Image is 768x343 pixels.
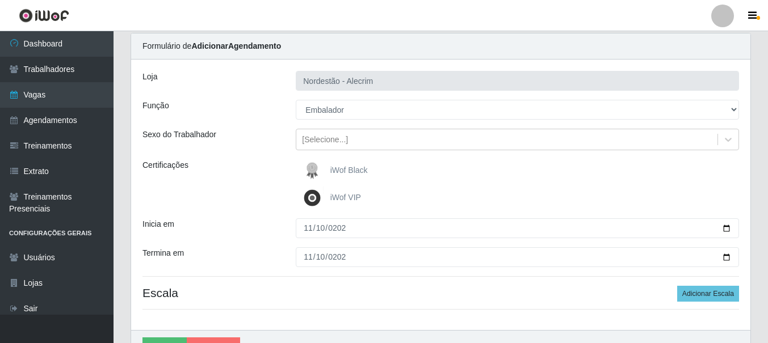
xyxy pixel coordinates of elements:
img: iWof Black [301,159,328,182]
input: 00/00/0000 [296,218,739,238]
button: Adicionar Escala [677,286,739,302]
img: CoreUI Logo [19,9,69,23]
span: iWof Black [330,166,368,175]
h4: Escala [142,286,739,300]
div: [Selecione...] [302,134,348,146]
div: Formulário de [131,33,750,60]
span: iWof VIP [330,193,361,202]
label: Certificações [142,159,188,171]
label: Inicia em [142,218,174,230]
label: Função [142,100,169,112]
label: Termina em [142,247,184,259]
label: Sexo do Trabalhador [142,129,216,141]
strong: Adicionar Agendamento [191,41,281,50]
label: Loja [142,71,157,83]
img: iWof VIP [301,187,328,209]
input: 00/00/0000 [296,247,739,267]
